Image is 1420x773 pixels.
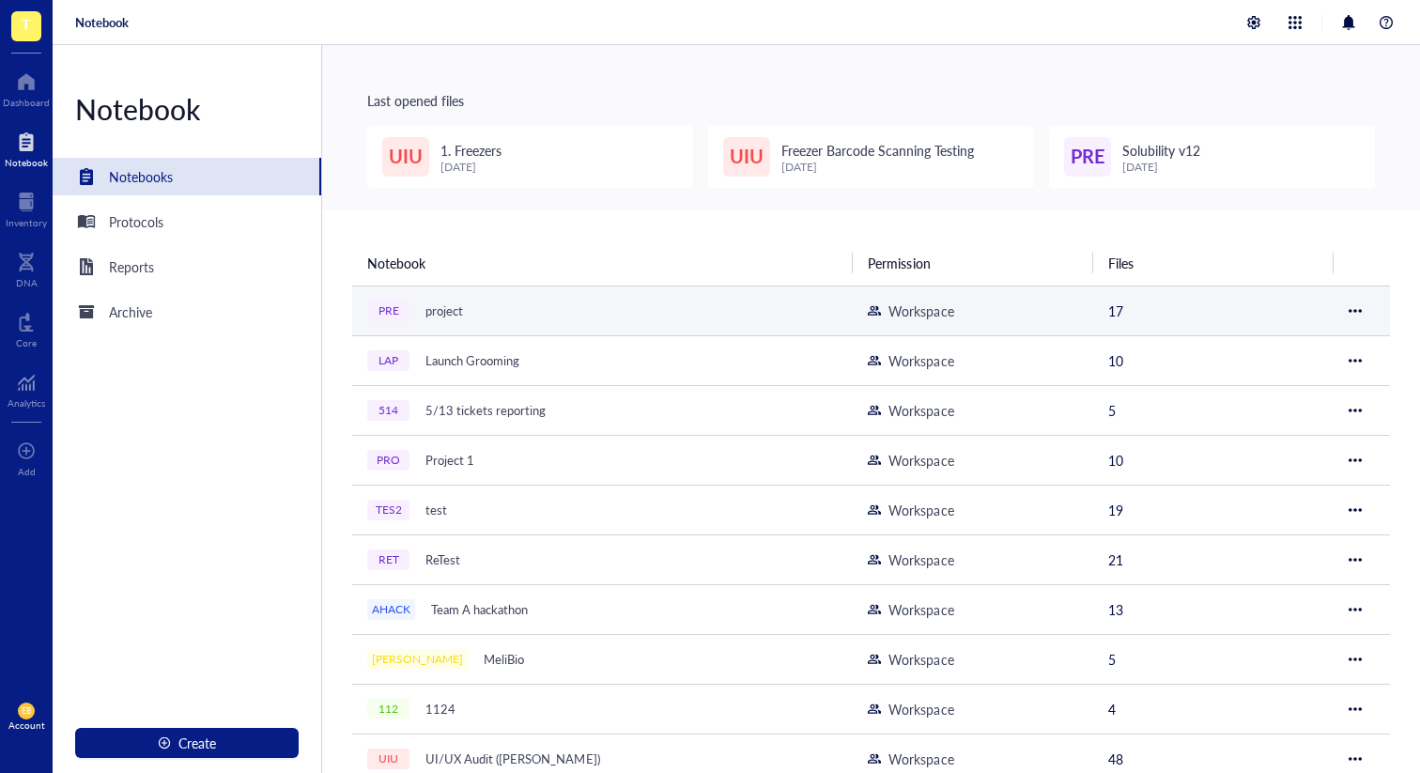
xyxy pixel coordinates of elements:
[178,735,216,750] span: Create
[417,696,464,722] div: 1124
[888,500,953,520] div: Workspace
[109,166,173,187] div: Notebooks
[417,746,608,772] div: UI/UX Audit ([PERSON_NAME])
[1122,161,1200,174] div: [DATE]
[853,240,1093,286] th: Permission
[440,161,502,174] div: [DATE]
[417,298,471,324] div: project
[888,599,953,620] div: Workspace
[53,293,321,331] a: Archive
[781,161,974,174] div: [DATE]
[3,67,50,108] a: Dashboard
[22,12,31,36] span: T
[730,142,764,171] span: UIU
[781,141,974,160] span: Freezer Barcode Scanning Testing
[1093,286,1334,335] td: 17
[1093,240,1334,286] th: Files
[75,14,129,31] a: Notebook
[1122,141,1200,160] span: Solubility v12
[1093,385,1334,435] td: 5
[8,397,45,409] div: Analytics
[417,497,455,523] div: test
[1093,335,1334,385] td: 10
[18,466,36,477] div: Add
[888,350,953,371] div: Workspace
[423,596,536,623] div: Team A hackathon
[1093,584,1334,634] td: 13
[417,348,528,374] div: Launch Grooming
[109,211,163,232] div: Protocols
[417,447,483,473] div: Project 1
[3,97,50,108] div: Dashboard
[109,256,154,277] div: Reports
[1093,684,1334,734] td: 4
[16,307,37,348] a: Core
[888,549,953,570] div: Workspace
[6,187,47,228] a: Inventory
[16,247,38,288] a: DNA
[75,728,299,758] button: Create
[389,142,423,171] span: UIU
[440,141,502,160] span: 1. Freezers
[5,157,48,168] div: Notebook
[6,217,47,228] div: Inventory
[888,301,953,321] div: Workspace
[888,450,953,471] div: Workspace
[888,699,953,719] div: Workspace
[475,646,532,673] div: MeliBio
[888,649,953,670] div: Workspace
[1093,435,1334,485] td: 10
[109,301,152,322] div: Archive
[888,749,953,769] div: Workspace
[16,337,37,348] div: Core
[53,203,321,240] a: Protocols
[53,90,321,128] div: Notebook
[417,397,554,424] div: 5/13 tickets reporting
[417,547,469,573] div: ReTest
[53,248,321,286] a: Reports
[1093,534,1334,584] td: 21
[53,158,321,195] a: Notebooks
[352,240,853,286] th: Notebook
[888,400,953,421] div: Workspace
[1071,142,1105,171] span: PRE
[8,719,45,731] div: Account
[22,706,31,716] span: EB
[8,367,45,409] a: Analytics
[16,277,38,288] div: DNA
[367,90,1375,111] div: Last opened files
[5,127,48,168] a: Notebook
[1093,634,1334,684] td: 5
[1093,485,1334,534] td: 19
